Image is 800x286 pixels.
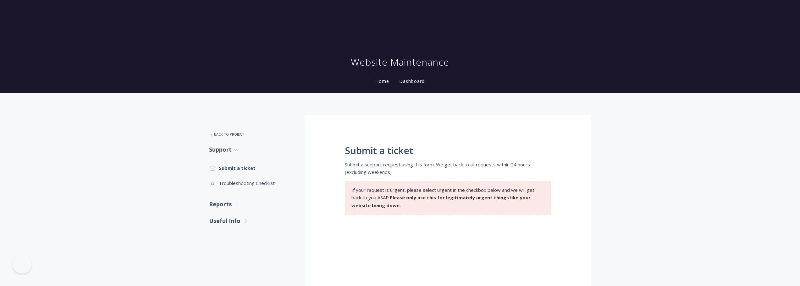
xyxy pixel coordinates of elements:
a: Dashboard [398,78,426,84]
a: Back to Project [209,128,292,141]
strong: Please only use this for legitimately urgent things like your website being down. [351,194,531,208]
a: Reports [209,196,292,213]
a: Submit a ticket [209,160,292,175]
a: Home [374,78,390,84]
a: Troubleshooting Checklist [209,175,292,191]
section: If your request is urgent, please select urgent in the checkbox below and we will get back to you... [345,181,551,214]
a: Support [209,141,292,158]
h1: Website Maintenance [351,56,449,68]
h1: Submit a ticket [345,145,551,156]
iframe: Toggle Customer Support [13,255,31,273]
a: Useful Info [209,213,292,229]
p: Submit a support request using this form. We get back to all requests within 24 hours (excluding ... [345,161,551,176]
